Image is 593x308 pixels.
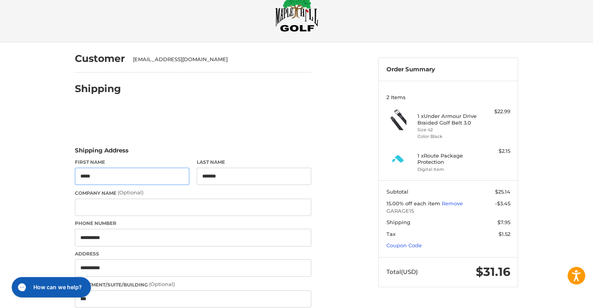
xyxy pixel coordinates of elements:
[197,159,311,166] label: Last Name
[476,265,510,279] span: $31.16
[479,147,510,155] div: $2.15
[497,219,510,225] span: $7.95
[417,127,477,133] li: Size 42
[75,159,189,166] label: First Name
[75,83,121,95] h2: Shipping
[442,200,463,207] a: Remove
[8,274,93,300] iframe: Gorgias live chat messenger
[417,166,477,173] li: Digital Item
[495,200,510,207] span: -$3.45
[149,281,175,287] small: (Optional)
[386,219,410,225] span: Shipping
[75,146,129,159] legend: Shipping Address
[417,113,477,126] h4: 1 x Under Armour Drive Braided Golf Belt 3.0
[386,200,442,207] span: 15.00% off each item
[417,152,477,165] h4: 1 x Route Package Protection
[386,207,510,215] span: GARAGE15
[118,189,143,196] small: (Optional)
[479,108,510,116] div: $22.99
[133,56,304,63] div: [EMAIL_ADDRESS][DOMAIN_NAME]
[386,242,422,248] a: Coupon Code
[417,133,477,140] li: Color Black
[75,220,311,227] label: Phone Number
[75,250,311,257] label: Address
[386,94,510,100] h3: 2 Items
[75,53,125,65] h2: Customer
[386,188,408,195] span: Subtotal
[499,231,510,237] span: $1.52
[386,66,510,73] h3: Order Summary
[75,281,311,288] label: Apartment/Suite/Building
[386,268,418,275] span: Total (USD)
[75,189,311,197] label: Company Name
[495,188,510,195] span: $25.14
[386,231,395,237] span: Tax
